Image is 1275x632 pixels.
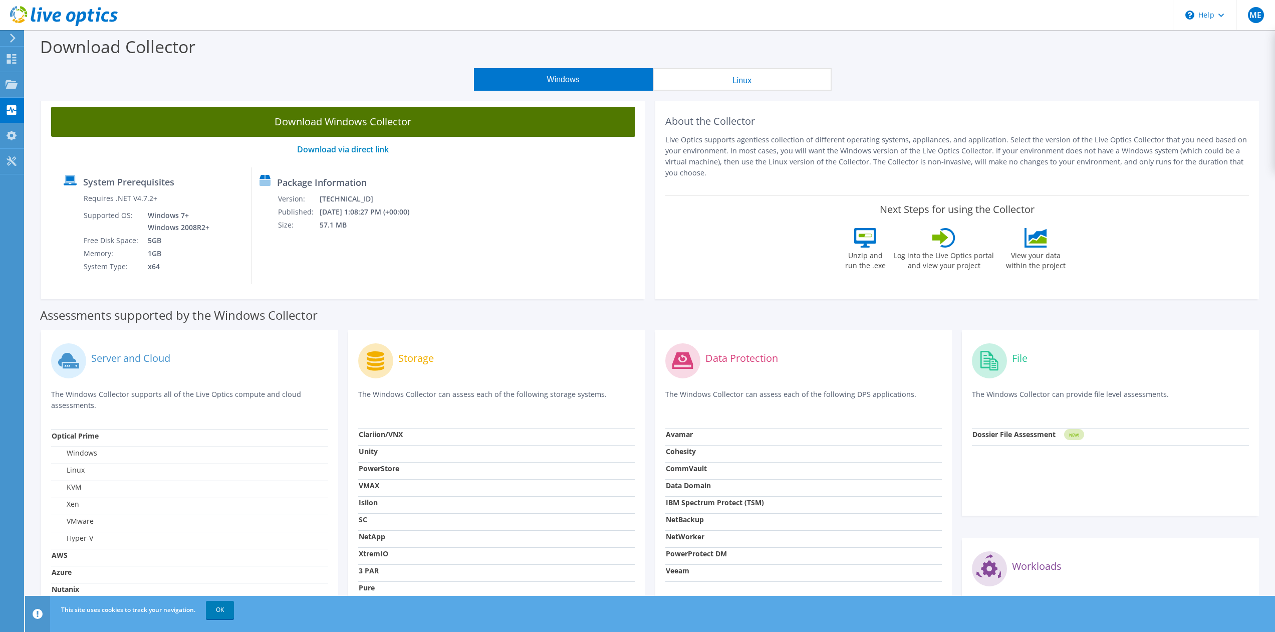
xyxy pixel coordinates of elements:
[358,389,635,409] p: The Windows Collector can assess each of the following storage systems.
[52,499,79,509] label: Xen
[52,516,94,526] label: VMware
[40,310,318,320] label: Assessments supported by the Windows Collector
[52,567,72,577] strong: Azure
[51,389,328,411] p: The Windows Collector supports all of the Live Optics compute and cloud assessments.
[52,431,99,441] strong: Optical Prime
[83,177,174,187] label: System Prerequisites
[893,248,994,271] label: Log into the Live Optics portal and view your project
[1069,432,1079,438] tspan: NEW!
[51,107,635,137] a: Download Windows Collector
[52,482,82,492] label: KVM
[359,583,375,592] strong: Pure
[972,389,1249,409] p: The Windows Collector can provide file level assessments.
[52,533,93,543] label: Hyper-V
[474,68,653,91] button: Windows
[140,209,211,234] td: Windows 7+ Windows 2008R2+
[140,247,211,260] td: 1GB
[653,68,832,91] button: Linux
[665,389,942,409] p: The Windows Collector can assess each of the following DPS applications.
[83,234,140,247] td: Free Disk Space:
[278,192,319,205] td: Version:
[665,134,1249,178] p: Live Optics supports agentless collection of different operating systems, appliances, and applica...
[52,584,79,594] strong: Nutanix
[666,549,727,558] strong: PowerProtect DM
[359,532,385,541] strong: NetApp
[359,430,403,439] strong: Clariion/VNX
[278,219,319,232] td: Size:
[84,193,157,203] label: Requires .NET V4.7.2+
[359,566,379,575] strong: 3 PAR
[319,192,423,205] td: [TECHNICAL_ID]
[665,115,1249,127] h2: About the Collector
[206,601,234,619] a: OK
[1012,353,1028,363] label: File
[1012,561,1062,571] label: Workloads
[666,430,693,439] strong: Avamar
[319,219,423,232] td: 57.1 MB
[83,247,140,260] td: Memory:
[52,448,97,458] label: Windows
[297,144,389,155] a: Download via direct link
[1248,7,1264,23] span: ME
[319,205,423,219] td: [DATE] 1:08:27 PM (+00:00)
[359,515,367,524] strong: SC
[666,532,704,541] strong: NetWorker
[1185,11,1194,20] svg: \n
[140,234,211,247] td: 5GB
[398,353,434,363] label: Storage
[52,465,85,475] label: Linux
[666,464,707,473] strong: CommVault
[83,209,140,234] td: Supported OS:
[40,35,195,58] label: Download Collector
[140,260,211,273] td: x64
[705,353,778,363] label: Data Protection
[52,550,68,560] strong: AWS
[91,353,170,363] label: Server and Cloud
[61,605,195,614] span: This site uses cookies to track your navigation.
[666,498,764,507] strong: IBM Spectrum Protect (TSM)
[666,515,704,524] strong: NetBackup
[880,203,1035,216] label: Next Steps for using the Collector
[972,430,1056,439] strong: Dossier File Assessment
[359,549,388,558] strong: XtremIO
[842,248,888,271] label: Unzip and run the .exe
[359,447,378,456] strong: Unity
[666,447,696,456] strong: Cohesity
[277,177,367,187] label: Package Information
[666,566,689,575] strong: Veeam
[359,481,379,490] strong: VMAX
[999,248,1072,271] label: View your data within the project
[359,498,378,507] strong: Isilon
[83,260,140,273] td: System Type:
[666,481,711,490] strong: Data Domain
[278,205,319,219] td: Published:
[359,464,399,473] strong: PowerStore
